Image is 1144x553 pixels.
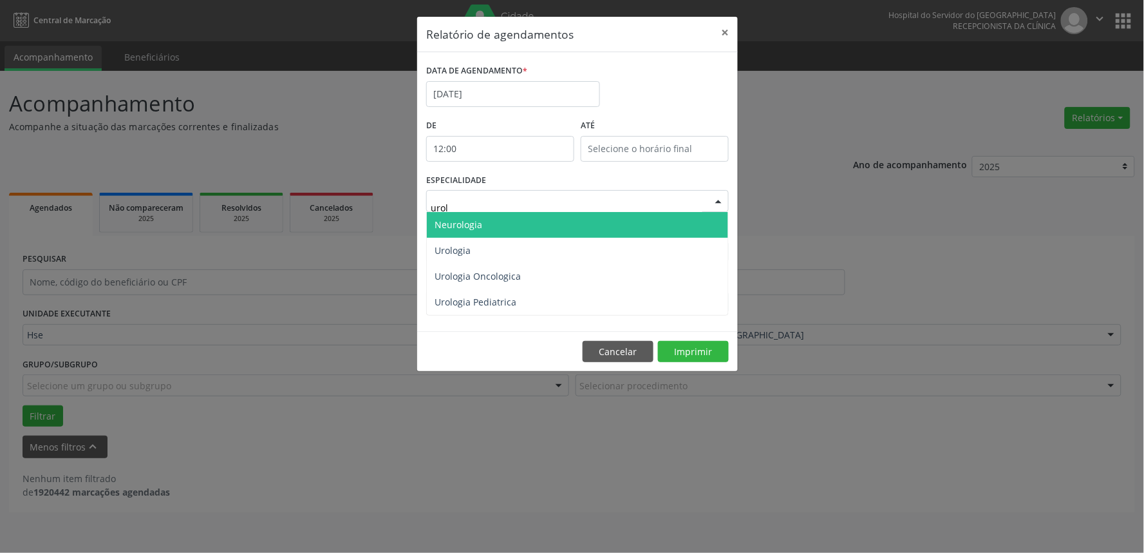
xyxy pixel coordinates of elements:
[435,296,516,308] span: Urologia Pediatrica
[426,26,574,43] h5: Relatório de agendamentos
[712,17,738,48] button: Close
[658,341,729,363] button: Imprimir
[431,195,702,220] input: Seleciona uma especialidade
[435,244,471,257] span: Urologia
[435,218,482,231] span: Neurologia
[426,136,574,162] input: Selecione o horário inicial
[581,116,729,136] label: ATÉ
[581,136,729,162] input: Selecione o horário final
[435,270,521,282] span: Urologia Oncologica
[426,116,574,136] label: De
[426,81,600,107] input: Selecione uma data ou intervalo
[426,171,486,191] label: ESPECIALIDADE
[583,341,653,363] button: Cancelar
[426,61,527,81] label: DATA DE AGENDAMENTO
